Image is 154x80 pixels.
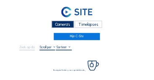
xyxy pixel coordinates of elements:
[52,21,74,28] div: Camera's
[61,7,92,17] img: C-SITE Logo
[54,33,100,40] a: Mijn C-Site
[53,69,86,71] span: Bezig met laden, even geduld aub...
[19,6,135,19] a: C-SITE Logo
[19,45,35,49] input: Zoek op datum 󰅀
[75,21,102,28] div: Timelapses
